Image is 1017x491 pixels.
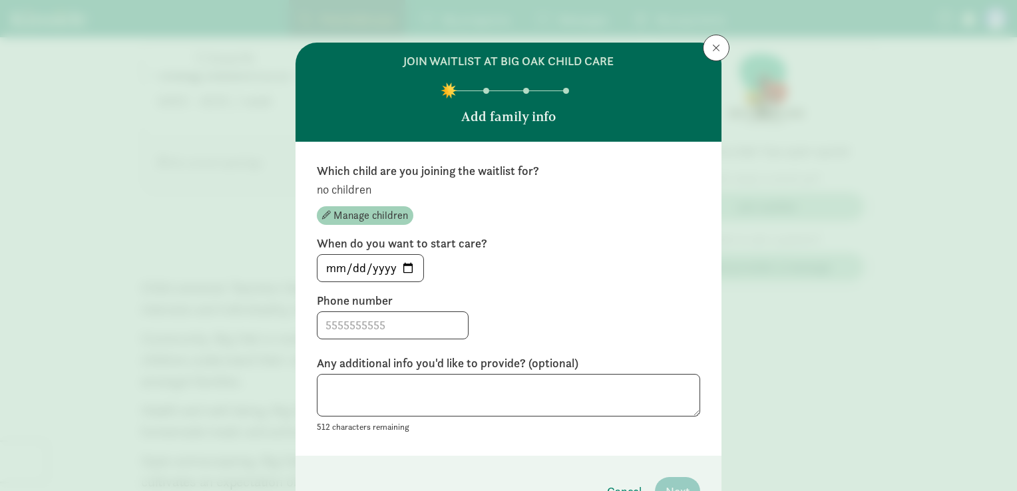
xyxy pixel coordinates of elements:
small: 512 characters remaining [317,421,409,432]
h6: join waitlist at Big Oak Child Care [403,53,614,69]
span: Manage children [333,208,408,224]
label: Phone number [317,293,700,309]
p: no children [317,182,700,198]
button: Manage children [317,206,413,225]
label: When do you want to start care? [317,236,700,251]
p: Add family info [461,107,556,126]
label: Any additional info you'd like to provide? (optional) [317,355,700,371]
input: 5555555555 [317,312,468,339]
label: Which child are you joining the waitlist for? [317,163,700,179]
